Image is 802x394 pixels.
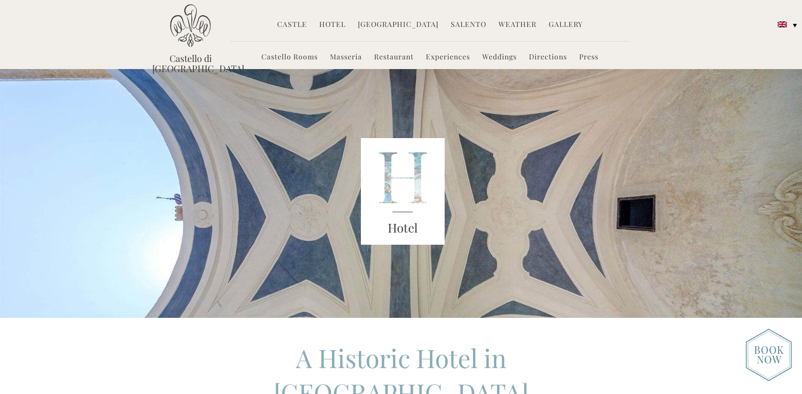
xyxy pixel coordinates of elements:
a: Hotel [319,19,346,31]
img: castello_header_block.png [361,138,445,245]
a: Directions [529,52,567,63]
a: Weather [498,19,537,31]
a: Gallery [549,19,583,31]
img: English [778,21,787,27]
a: Castle [277,19,307,31]
a: [GEOGRAPHIC_DATA] [358,19,439,31]
a: Salento [451,19,486,31]
a: Experiences [426,52,470,63]
a: Weddings [482,52,517,63]
img: new-booknow.png [746,329,792,381]
a: Castello di [GEOGRAPHIC_DATA] [152,53,228,74]
h3: Hotel [361,219,445,237]
a: Masseria [330,52,362,63]
a: Castello Rooms [261,52,318,63]
a: Press [579,52,598,63]
img: Castello di Ugento [170,4,211,47]
a: Restaurant [374,52,414,63]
